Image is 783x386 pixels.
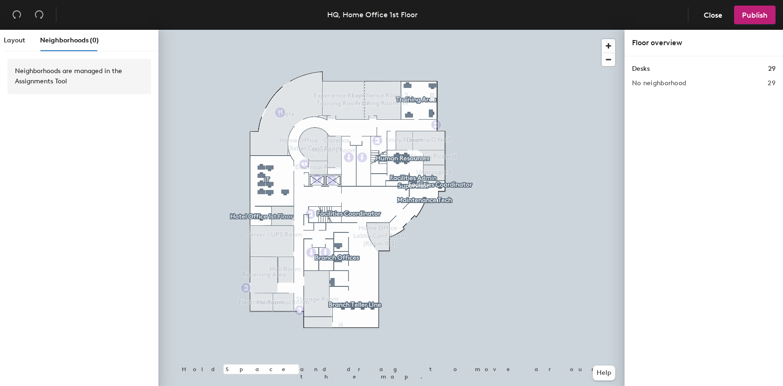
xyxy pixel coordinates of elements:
span: Neighborhoods (0) [40,36,99,44]
span: Publish [742,11,768,20]
div: HQ, Home Office 1st Floor [327,9,418,20]
button: Help [593,366,615,380]
button: Undo (⌘ + Z) [7,6,26,24]
div: Neighborhoods are managed in the Assignments Tool [15,66,144,87]
button: Redo (⌘ + ⇧ + Z) [30,6,48,24]
h1: 29 [768,64,776,74]
span: Close [704,11,722,20]
button: Publish [734,6,776,24]
h2: 29 [768,80,776,87]
h2: No neighborhood [632,80,686,87]
h1: Desks [632,64,650,74]
span: Layout [4,36,25,44]
button: Close [696,6,730,24]
div: Floor overview [632,37,776,48]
